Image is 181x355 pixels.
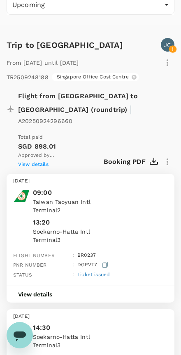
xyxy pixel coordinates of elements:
[13,323,30,339] img: EVA Airways
[13,253,55,258] span: Flight number
[13,262,47,268] span: PNR number
[13,188,30,204] img: EVA Airways
[77,252,96,258] span: BR 0237
[72,262,74,267] span: :
[18,142,104,151] p: SGD 898.01
[18,118,72,124] span: A20250924296660
[7,73,49,81] p: TR2509248188
[33,198,168,206] p: Taiwan Taoyuan Intl
[33,333,168,341] p: Soekarno-Hatta Intl
[72,252,74,258] span: :
[33,206,168,214] p: Terminal 2
[52,73,139,81] div: Singapore Office Cost Centre
[72,272,74,277] span: :
[18,134,43,140] span: Total paid
[52,73,134,80] span: Singapore Office Cost Centre
[7,59,79,67] p: From [DATE] until [DATE]
[130,104,132,115] span: |
[13,177,168,185] p: [DATE]
[18,161,49,167] span: View details
[104,155,157,169] button: Booking PDF
[33,323,168,333] p: 14:30
[13,272,32,278] span: Status
[33,236,168,244] p: Terminal 3
[164,41,171,49] p: JC
[7,322,33,348] iframe: 開啟傳訊視窗按鈕
[33,218,50,227] p: 13:20
[33,188,168,198] p: 09:00
[18,151,70,160] span: Approved by
[33,341,168,349] p: Terminal 3
[77,272,110,277] span: Ticket issued
[13,312,168,321] p: [DATE]
[33,227,168,236] p: Soekarno-Hatta Intl
[7,286,64,303] button: View details
[18,91,158,126] p: Flight from [GEOGRAPHIC_DATA] to [GEOGRAPHIC_DATA] (roundtrip)
[77,262,97,267] span: DGPVT7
